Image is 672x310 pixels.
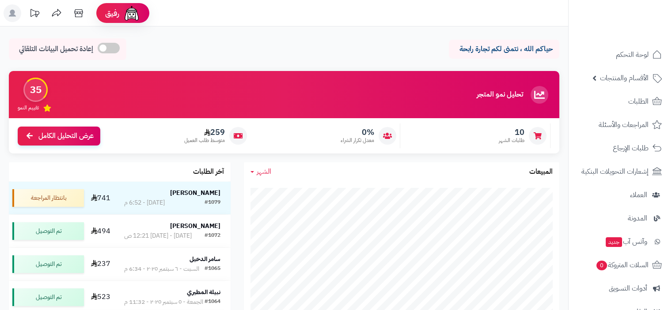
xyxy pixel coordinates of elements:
span: الطلبات [628,95,649,108]
strong: سامر الدخيل [190,254,220,264]
a: الشهر [251,167,271,177]
a: لوحة التحكم [574,44,667,65]
a: المراجعات والأسئلة [574,114,667,135]
div: الجمعة - ٥ سبتمبر ٢٠٢٥ - 11:32 م [124,298,203,306]
div: تم التوصيل [12,222,84,240]
div: #1065 [205,265,220,273]
div: #1064 [205,298,220,306]
span: السلات المتروكة [596,259,649,271]
a: وآتس آبجديد [574,231,667,252]
span: وآتس آب [605,235,647,248]
div: [DATE] - 6:52 م [124,198,165,207]
a: العملاء [574,184,667,205]
td: 237 [87,248,114,280]
span: المدونة [628,212,647,224]
span: أدوات التسويق [609,282,647,295]
strong: [PERSON_NAME] [170,221,220,231]
span: إشعارات التحويلات البنكية [581,165,649,178]
h3: المبيعات [529,168,553,176]
a: طلبات الإرجاع [574,138,667,159]
span: تقييم النمو [18,104,39,112]
h3: آخر الطلبات [193,168,224,176]
div: تم التوصيل [12,288,84,306]
span: طلبات الشهر [499,137,524,144]
span: متوسط طلب العميل [184,137,225,144]
span: معدل تكرار الشراء [341,137,374,144]
strong: نبيلة المطيري [187,288,220,297]
span: العملاء [630,189,647,201]
a: عرض التحليل الكامل [18,127,100,146]
span: 10 [499,127,524,137]
h3: تحليل نمو المتجر [477,91,523,99]
div: بانتظار المراجعة [12,189,84,207]
a: المدونة [574,208,667,229]
span: جديد [606,237,622,247]
span: عرض التحليل الكامل [38,131,94,141]
img: ai-face.png [123,4,140,22]
span: 0% [341,127,374,137]
a: الطلبات [574,91,667,112]
span: طلبات الإرجاع [613,142,649,154]
span: الأقسام والمنتجات [600,72,649,84]
span: إعادة تحميل البيانات التلقائي [19,44,93,54]
span: رفيق [105,8,119,19]
div: السبت - ٦ سبتمبر ٢٠٢٥ - 6:34 م [124,265,199,273]
span: المراجعات والأسئلة [599,119,649,131]
p: حياكم الله ، نتمنى لكم تجارة رابحة [456,44,553,54]
span: لوحة التحكم [616,49,649,61]
a: تحديثات المنصة [23,4,46,24]
div: #1079 [205,198,220,207]
span: 0 [596,261,607,270]
span: الشهر [257,166,271,177]
div: #1072 [205,232,220,240]
span: 259 [184,127,225,137]
a: السلات المتروكة0 [574,254,667,276]
a: أدوات التسويق [574,278,667,299]
td: 741 [87,182,114,214]
div: [DATE] - [DATE] 12:21 ص [124,232,192,240]
strong: [PERSON_NAME] [170,188,220,198]
a: إشعارات التحويلات البنكية [574,161,667,182]
td: 494 [87,215,114,247]
div: تم التوصيل [12,255,84,273]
